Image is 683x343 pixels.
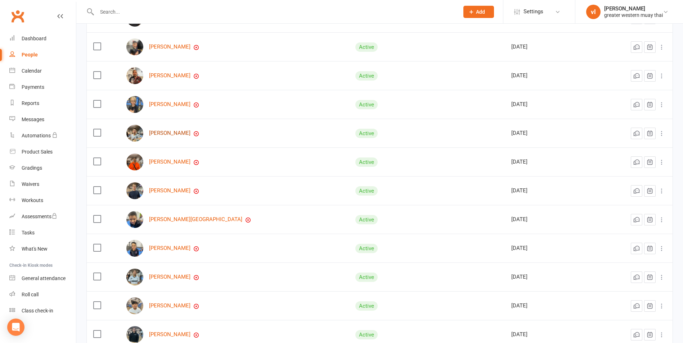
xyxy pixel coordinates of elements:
[511,303,586,309] div: [DATE]
[355,273,378,282] div: Active
[9,144,76,160] a: Product Sales
[9,47,76,63] a: People
[9,192,76,209] a: Workouts
[22,246,48,252] div: What's New
[22,133,51,138] div: Automations
[22,149,53,155] div: Product Sales
[9,128,76,144] a: Automations
[9,95,76,111] a: Reports
[22,52,38,58] div: People
[149,303,190,309] a: [PERSON_NAME]
[149,44,190,50] a: [PERSON_NAME]
[355,157,378,167] div: Active
[355,42,378,52] div: Active
[126,297,143,314] img: Lian
[355,129,378,138] div: Active
[463,6,494,18] button: Add
[126,96,143,113] img: Harleigh
[149,159,190,165] a: [PERSON_NAME]
[126,125,143,142] img: Matthew
[149,245,190,251] a: [PERSON_NAME]
[149,101,190,108] a: [PERSON_NAME]
[511,73,586,79] div: [DATE]
[9,176,76,192] a: Waivers
[9,225,76,241] a: Tasks
[126,240,143,257] img: Levi
[149,73,190,79] a: [PERSON_NAME]
[9,241,76,257] a: What's New
[476,9,485,15] span: Add
[22,165,42,171] div: Gradings
[604,12,663,18] div: greater western muay thai
[22,308,53,314] div: Class check-in
[22,100,39,106] div: Reports
[126,182,143,199] img: Emerson
[9,79,76,95] a: Payments
[95,7,454,17] input: Search...
[126,326,143,343] img: Peter
[355,100,378,109] div: Active
[22,292,39,297] div: Roll call
[9,111,76,128] a: Messages
[22,68,42,74] div: Calendar
[511,130,586,136] div: [DATE]
[9,160,76,176] a: Gradings
[511,188,586,194] div: [DATE]
[604,5,663,12] div: [PERSON_NAME]
[126,211,143,228] img: Zachary
[511,44,586,50] div: [DATE]
[511,216,586,223] div: [DATE]
[511,274,586,280] div: [DATE]
[9,63,76,79] a: Calendar
[586,5,601,19] div: vl
[22,230,35,235] div: Tasks
[126,38,143,55] img: Alexander
[9,7,27,25] a: Clubworx
[355,215,378,224] div: Active
[149,130,190,136] a: [PERSON_NAME]
[149,216,242,223] a: [PERSON_NAME][GEOGRAPHIC_DATA]
[126,67,143,84] img: Tai
[126,269,143,285] img: Jimmy
[9,270,76,287] a: General attendance kiosk mode
[511,331,586,338] div: [DATE]
[511,159,586,165] div: [DATE]
[9,31,76,47] a: Dashboard
[149,331,190,338] a: [PERSON_NAME]
[22,214,57,219] div: Assessments
[524,4,543,20] span: Settings
[22,116,44,122] div: Messages
[9,209,76,225] a: Assessments
[22,197,43,203] div: Workouts
[9,287,76,303] a: Roll call
[149,274,190,280] a: [PERSON_NAME]
[7,319,24,336] div: Open Intercom Messenger
[355,186,378,196] div: Active
[126,154,143,170] img: Fadeel
[355,71,378,81] div: Active
[9,303,76,319] a: Class kiosk mode
[22,84,44,90] div: Payments
[511,245,586,251] div: [DATE]
[22,36,46,41] div: Dashboard
[22,275,66,281] div: General attendance
[22,181,39,187] div: Waivers
[355,330,378,339] div: Active
[355,301,378,311] div: Active
[355,244,378,253] div: Active
[511,101,586,108] div: [DATE]
[149,188,190,194] a: [PERSON_NAME]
